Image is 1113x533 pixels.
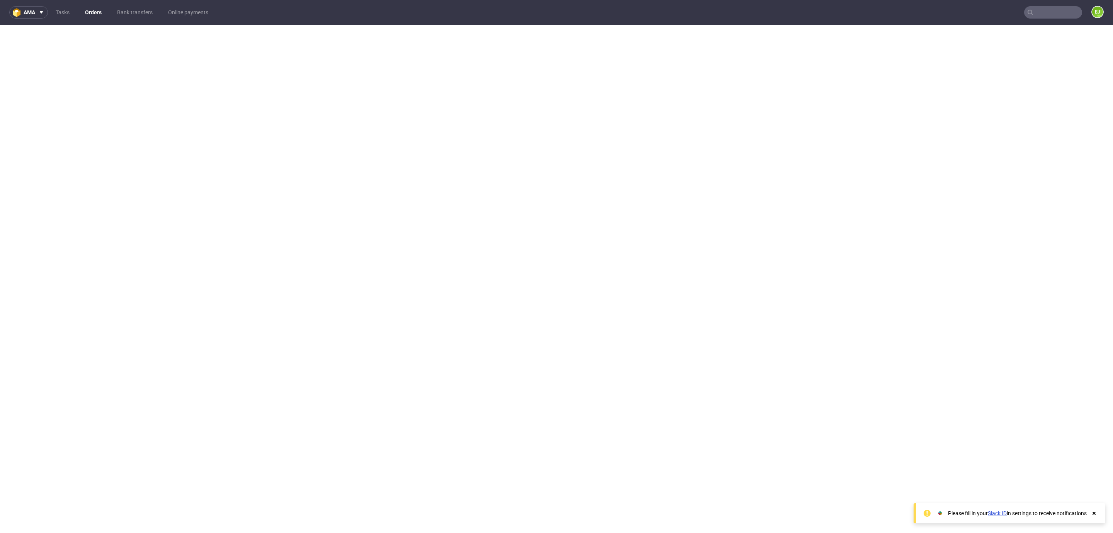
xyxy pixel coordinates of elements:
span: ama [24,10,35,15]
button: ama [9,6,48,19]
a: Orders [80,6,106,19]
figcaption: EJ [1092,7,1103,17]
a: Slack ID [988,510,1007,516]
a: Tasks [51,6,74,19]
a: Bank transfers [112,6,157,19]
div: Please fill in your in settings to receive notifications [948,509,1087,517]
a: Online payments [163,6,213,19]
img: logo [13,8,24,17]
img: Slack [936,509,944,517]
